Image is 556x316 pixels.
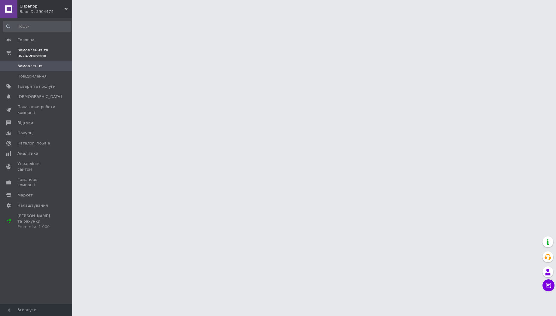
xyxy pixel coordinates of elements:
[17,37,34,43] span: Головна
[17,203,48,208] span: Налаштування
[17,177,56,188] span: Гаманець компанії
[3,21,71,32] input: Пошук
[17,94,62,99] span: [DEMOGRAPHIC_DATA]
[17,74,47,79] span: Повідомлення
[17,224,56,229] div: Prom мікс 1 000
[17,130,34,136] span: Покупці
[17,151,38,156] span: Аналітика
[20,4,65,9] span: ЄПрапор
[17,63,42,69] span: Замовлення
[17,161,56,172] span: Управління сайтом
[17,213,56,230] span: [PERSON_NAME] та рахунки
[17,104,56,115] span: Показники роботи компанії
[542,279,554,291] button: Чат з покупцем
[20,9,72,14] div: Ваш ID: 3904474
[17,47,72,58] span: Замовлення та повідомлення
[17,120,33,126] span: Відгуки
[17,84,56,89] span: Товари та послуги
[17,141,50,146] span: Каталог ProSale
[17,193,33,198] span: Маркет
